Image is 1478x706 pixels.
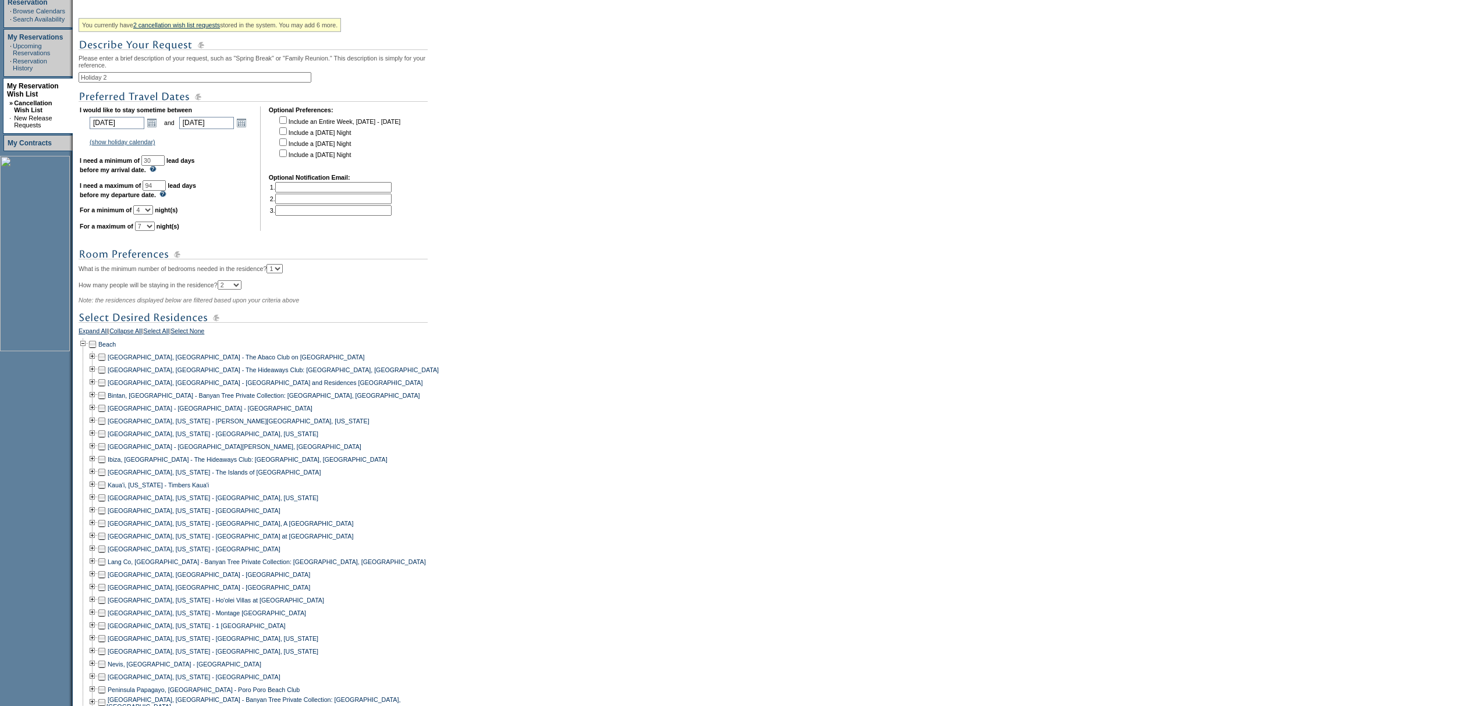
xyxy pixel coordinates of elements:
[144,327,169,338] a: Select All
[80,223,133,230] b: For a maximum of
[79,247,428,262] img: subTtlRoomPreferences.gif
[10,58,12,72] td: ·
[79,297,299,304] span: Note: the residences displayed below are filtered based upon your criteria above
[108,533,353,540] a: [GEOGRAPHIC_DATA], [US_STATE] - [GEOGRAPHIC_DATA] at [GEOGRAPHIC_DATA]
[80,206,132,213] b: For a minimum of
[159,191,166,197] img: questionMark_lightBlue.gif
[108,494,318,501] a: [GEOGRAPHIC_DATA], [US_STATE] - [GEOGRAPHIC_DATA], [US_STATE]
[14,99,52,113] a: Cancellation Wish List
[108,379,422,386] a: [GEOGRAPHIC_DATA], [GEOGRAPHIC_DATA] - [GEOGRAPHIC_DATA] and Residences [GEOGRAPHIC_DATA]
[157,223,179,230] b: night(s)
[170,327,204,338] a: Select None
[108,622,286,629] a: [GEOGRAPHIC_DATA], [US_STATE] - 1 [GEOGRAPHIC_DATA]
[155,206,177,213] b: night(s)
[133,22,220,28] a: 2 cancellation wish list requests
[9,115,13,129] td: ·
[108,686,300,693] a: Peninsula Papagayo, [GEOGRAPHIC_DATA] - Poro Poro Beach Club
[80,157,195,173] b: lead days before my arrival date.
[108,456,388,463] a: Ibiza, [GEOGRAPHIC_DATA] - The Hideaways Club: [GEOGRAPHIC_DATA], [GEOGRAPHIC_DATA]
[270,182,392,192] td: 1.
[108,661,261,668] a: Nevis, [GEOGRAPHIC_DATA] - [GEOGRAPHIC_DATA]
[108,507,280,514] a: [GEOGRAPHIC_DATA], [US_STATE] - [GEOGRAPHIC_DATA]
[98,341,116,348] a: Beach
[270,205,392,216] td: 3.
[90,138,155,145] a: (show holiday calendar)
[13,16,65,23] a: Search Availability
[145,116,158,129] a: Open the calendar popup.
[8,139,52,147] a: My Contracts
[108,418,370,425] a: [GEOGRAPHIC_DATA], [US_STATE] - [PERSON_NAME][GEOGRAPHIC_DATA], [US_STATE]
[80,182,141,189] b: I need a maximum of
[235,116,248,129] a: Open the calendar popup.
[108,469,321,476] a: [GEOGRAPHIC_DATA], [US_STATE] - The Islands of [GEOGRAPHIC_DATA]
[90,117,144,129] input: Date format: M/D/Y. Shortcut keys: [T] for Today. [UP] or [.] for Next Day. [DOWN] or [,] for Pre...
[13,58,47,72] a: Reservation History
[108,597,324,604] a: [GEOGRAPHIC_DATA], [US_STATE] - Ho'olei Villas at [GEOGRAPHIC_DATA]
[10,42,12,56] td: ·
[162,115,176,131] td: and
[80,182,196,198] b: lead days before my departure date.
[10,16,12,23] td: ·
[108,520,353,527] a: [GEOGRAPHIC_DATA], [US_STATE] - [GEOGRAPHIC_DATA], A [GEOGRAPHIC_DATA]
[277,115,400,166] td: Include an Entire Week, [DATE] - [DATE] Include a [DATE] Night Include a [DATE] Night Include a [...
[79,327,108,338] a: Expand All
[108,584,310,591] a: [GEOGRAPHIC_DATA], [GEOGRAPHIC_DATA] - [GEOGRAPHIC_DATA]
[14,115,52,129] a: New Release Requests
[79,327,448,338] div: | | |
[108,545,280,552] a: [GEOGRAPHIC_DATA], [US_STATE] - [GEOGRAPHIC_DATA]
[108,482,209,489] a: Kaua'i, [US_STATE] - Timbers Kaua'i
[80,106,192,113] b: I would like to stay sometime between
[108,558,426,565] a: Lang Co, [GEOGRAPHIC_DATA] - Banyan Tree Private Collection: [GEOGRAPHIC_DATA], [GEOGRAPHIC_DATA]
[109,327,142,338] a: Collapse All
[269,106,333,113] b: Optional Preferences:
[108,366,439,373] a: [GEOGRAPHIC_DATA], [GEOGRAPHIC_DATA] - The Hideaways Club: [GEOGRAPHIC_DATA], [GEOGRAPHIC_DATA]
[79,18,341,32] div: You currently have stored in the system. You may add 6 more.
[9,99,13,106] b: »
[108,635,318,642] a: [GEOGRAPHIC_DATA], [US_STATE] - [GEOGRAPHIC_DATA], [US_STATE]
[270,194,392,204] td: 2.
[108,673,280,680] a: [GEOGRAPHIC_DATA], [US_STATE] - [GEOGRAPHIC_DATA]
[269,174,350,181] b: Optional Notification Email:
[13,42,50,56] a: Upcoming Reservations
[150,166,157,172] img: questionMark_lightBlue.gif
[7,82,59,98] a: My Reservation Wish List
[108,648,318,655] a: [GEOGRAPHIC_DATA], [US_STATE] - [GEOGRAPHIC_DATA], [US_STATE]
[108,609,306,616] a: [GEOGRAPHIC_DATA], [US_STATE] - Montage [GEOGRAPHIC_DATA]
[10,8,12,15] td: ·
[8,33,63,41] a: My Reservations
[13,8,65,15] a: Browse Calendars
[80,157,140,164] b: I need a minimum of
[108,405,312,412] a: [GEOGRAPHIC_DATA] - [GEOGRAPHIC_DATA] - [GEOGRAPHIC_DATA]
[108,430,318,437] a: [GEOGRAPHIC_DATA], [US_STATE] - [GEOGRAPHIC_DATA], [US_STATE]
[108,392,420,399] a: Bintan, [GEOGRAPHIC_DATA] - Banyan Tree Private Collection: [GEOGRAPHIC_DATA], [GEOGRAPHIC_DATA]
[108,571,310,578] a: [GEOGRAPHIC_DATA], [GEOGRAPHIC_DATA] - [GEOGRAPHIC_DATA]
[108,354,365,361] a: [GEOGRAPHIC_DATA], [GEOGRAPHIC_DATA] - The Abaco Club on [GEOGRAPHIC_DATA]
[108,443,361,450] a: [GEOGRAPHIC_DATA] - [GEOGRAPHIC_DATA][PERSON_NAME], [GEOGRAPHIC_DATA]
[179,117,234,129] input: Date format: M/D/Y. Shortcut keys: [T] for Today. [UP] or [.] for Next Day. [DOWN] or [,] for Pre...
